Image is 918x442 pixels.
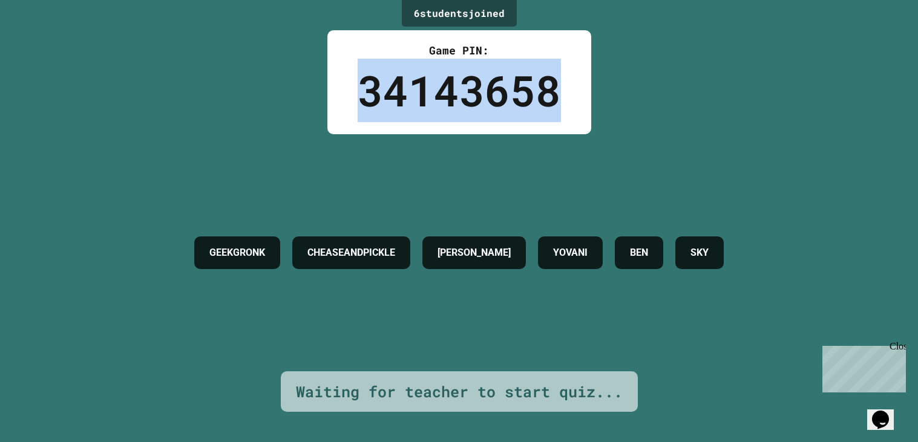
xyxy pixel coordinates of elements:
[438,245,511,260] h4: [PERSON_NAME]
[209,245,265,260] h4: GEEKGRONK
[818,341,906,392] iframe: chat widget
[630,245,648,260] h4: BEN
[5,5,84,77] div: Chat with us now!Close
[358,42,561,59] div: Game PIN:
[358,59,561,122] div: 34143658
[307,245,395,260] h4: CHEASEANDPICKLE
[690,245,709,260] h4: SKY
[553,245,588,260] h4: YOVANI
[867,394,906,430] iframe: chat widget
[296,380,623,403] div: Waiting for teacher to start quiz...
